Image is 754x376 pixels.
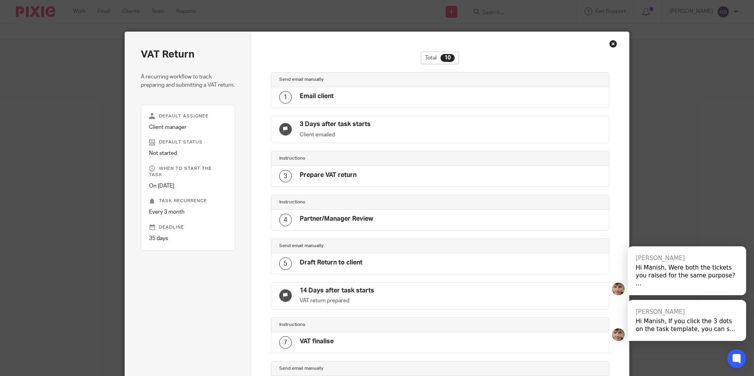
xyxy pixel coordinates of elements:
[636,264,738,287] div: Hi Manish, Were both the tickets you raised for the same purpose? ...
[279,214,292,226] div: 4
[300,287,440,295] h4: 14 Days after task starts
[149,224,227,231] p: Deadline
[300,171,356,179] h4: Prepare VAT return
[279,155,440,162] h4: Instructions
[636,308,738,316] div: [PERSON_NAME]
[279,243,440,249] h4: Send email manually
[636,317,738,333] div: Hi Manish, If you click the 3 dots on the task template, you can s...
[300,92,334,101] h4: Email client
[300,259,362,267] h4: Draft Return to client
[149,123,227,131] p: Client manager
[300,215,373,223] h4: Partner/Manager Review
[636,254,738,262] div: [PERSON_NAME]
[141,73,235,89] p: A recurring workflow to track preparing and submitting a VAT return.
[612,283,625,295] img: Chy10dY5LEHvj3TC4UfDpNBP8wd5IkGYgqMBIwt0Bvokvgbo6HzD3csUxYwJb3u3T6n1DKehDzt.jpg
[300,131,440,139] p: Client emailed
[440,54,455,62] div: 10
[612,328,625,341] img: Chy10dY5LEHvj3TC4UfDpNBP8wd5IkGYgqMBIwt0Bvokvgbo6HzD3csUxYwJb3u3T6n1DKehDzt.jpg
[279,170,292,182] div: 3
[300,120,440,128] h4: 3 Days after task starts
[149,208,227,216] p: Every 3 month
[149,113,227,119] p: Default assignee
[279,365,440,372] h4: Send email manually
[421,52,459,64] div: Total
[141,48,235,61] h2: VAT Return
[609,40,617,48] div: Close this dialog window
[300,297,440,305] p: VAT return prepared
[149,198,227,204] p: Task recurrence
[279,322,440,328] h4: Instructions
[149,149,227,157] p: Not started
[279,91,292,104] div: 1
[279,257,292,270] div: 5
[279,336,292,349] div: 7
[279,199,440,205] h4: Instructions
[279,76,440,83] h4: Send email manually
[149,182,227,190] p: On [DATE]
[149,166,227,178] p: When to start the task
[300,337,334,346] h4: VAT finalise
[149,235,227,242] p: 35 days
[149,139,227,145] p: Default status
